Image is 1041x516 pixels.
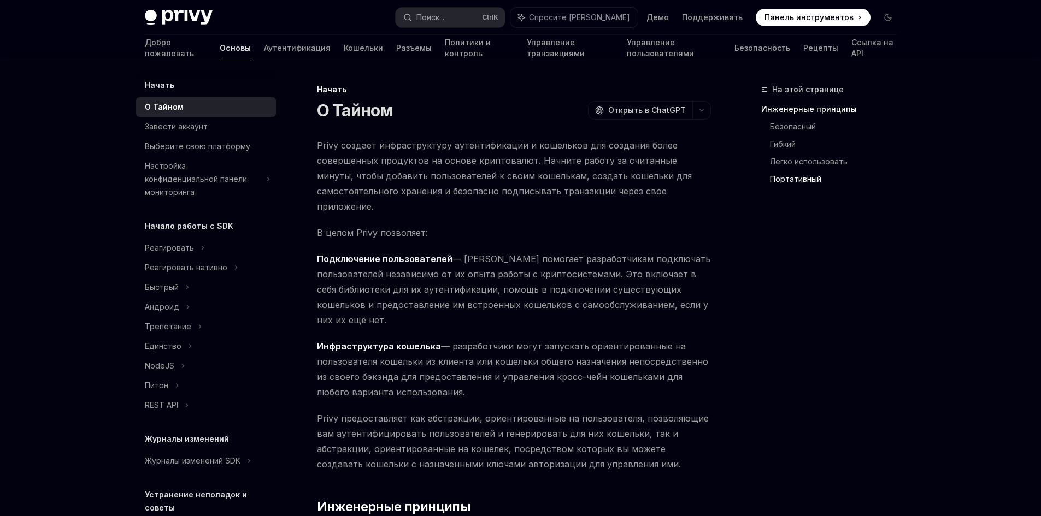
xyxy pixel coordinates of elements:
[396,35,432,61] a: Разъемы
[770,174,821,183] font: Портативный
[145,400,178,410] font: REST API
[220,43,251,52] font: Основы
[527,38,585,58] font: Управление транзакциями
[493,13,498,21] font: K
[136,117,276,137] a: Завести аккаунт
[145,341,181,351] font: Единство
[145,490,247,512] font: Устранение неполадок и советы
[145,80,174,90] font: Начать
[396,8,505,27] button: Поиск...CtrlK
[145,361,174,370] font: NodeJS
[145,141,250,151] font: Выберите свою платформу
[482,13,493,21] font: Ctrl
[770,157,848,166] font: Легко использовать
[445,38,491,58] font: Политики и контроль
[588,101,692,120] button: Открыть в ChatGPT
[317,253,452,264] font: Подключение пользователей
[803,43,838,52] font: Рецепты
[770,139,796,149] font: Гибкий
[317,85,346,94] font: Начать
[317,413,709,470] font: Privy предоставляет как абстракции, ориентированные на пользователя, позволяющие вам аутентифицир...
[145,434,229,443] font: Журналы изменений
[803,35,838,61] a: Рецепты
[396,43,432,52] font: Разъемы
[145,263,227,272] font: Реагировать нативно
[145,221,233,230] font: Начало работы с SDK
[136,97,276,117] a: О Тайном
[317,140,692,212] font: Privy создает инфраструктуру аутентификации и кошельков для создания более совершенных продуктов ...
[136,137,276,156] a: Выберите свою платформу
[145,282,179,292] font: Быстрый
[770,118,905,135] a: Безопасный
[317,100,393,120] font: О Тайном
[682,13,743,22] font: Поддерживать
[627,38,694,58] font: Управление пользователями
[646,13,669,22] font: Демо
[145,381,168,390] font: Питон
[344,35,383,61] a: Кошельки
[145,322,191,331] font: Трепетание
[770,170,905,188] a: Портативный
[145,456,240,465] font: Журналы изменений SDK
[646,12,669,23] a: Демо
[879,9,897,26] button: Включить темный режим
[416,13,444,22] font: Поиск...
[770,135,905,153] a: Гибкий
[527,35,614,61] a: Управление транзакциями
[145,102,184,111] font: О Тайном
[317,341,441,352] font: Инфраструктура кошелька
[145,35,207,61] a: Добро пожаловать
[608,105,686,115] font: Открыть в ChatGPT
[510,8,638,27] button: Спросите [PERSON_NAME]
[264,43,331,52] font: Аутентификация
[145,302,179,311] font: Андроид
[682,12,743,23] a: Поддерживать
[770,122,816,131] font: Безопасный
[145,161,247,197] font: Настройка конфиденциальной панели мониторинга
[220,35,251,61] a: Основы
[764,13,854,22] font: Панель инструментов
[145,243,194,252] font: Реагировать
[627,35,721,61] a: Управление пользователями
[851,35,897,61] a: Ссылка на API
[529,13,630,22] font: Спросите [PERSON_NAME]
[145,122,208,131] font: Завести аккаунт
[317,253,710,325] font: — [PERSON_NAME] помогает разработчикам подключать пользователей независимо от их опыта работы с к...
[264,35,331,61] a: Аутентификация
[317,499,471,514] font: Инженерные принципы
[317,227,428,238] font: В целом Privy позволяет:
[344,43,383,52] font: Кошельки
[761,100,905,118] a: Инженерные принципы
[445,35,514,61] a: Политики и контроль
[770,153,905,170] a: Легко использовать
[772,85,844,94] font: На этой странице
[145,38,194,58] font: Добро пожаловать
[734,35,790,61] a: Безопасность
[317,341,708,398] font: — разработчики могут запускать ориентированные на пользователя кошельки из клиента или кошельки о...
[734,43,790,52] font: Безопасность
[761,104,857,114] font: Инженерные принципы
[851,38,893,58] font: Ссылка на API
[756,9,871,26] a: Панель инструментов
[145,10,213,25] img: темный логотип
